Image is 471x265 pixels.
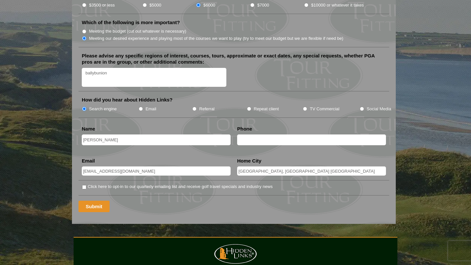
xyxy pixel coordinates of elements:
[146,106,156,112] label: Email
[89,106,117,112] label: Search engine
[89,2,115,8] label: $3500 or less
[89,35,343,42] label: Meeting our desired experience and playing most of the courses we want to play (try to meet our b...
[311,2,364,8] label: $10000 or whatever it takes
[237,158,261,164] label: Home City
[82,97,173,103] label: How did you hear about Hidden Links?
[203,2,215,8] label: $6000
[82,53,386,65] label: Please advise any specific regions of interest, courses, tours, approximate or exact dates, any s...
[199,106,215,112] label: Referral
[367,106,391,112] label: Social Media
[237,126,252,132] label: Phone
[88,183,272,190] label: Click here to opt-in to our quarterly emailing list and receive golf travel specials and industry...
[149,2,161,8] label: $5000
[310,106,339,112] label: TV Commercial
[82,158,95,164] label: Email
[82,19,180,26] label: Which of the following is more important?
[257,2,269,8] label: $7000
[78,201,110,212] input: Submit
[89,28,186,35] label: Meeting the budget (cut out whatever is necessary)
[82,126,95,132] label: Name
[254,106,279,112] label: Repeat client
